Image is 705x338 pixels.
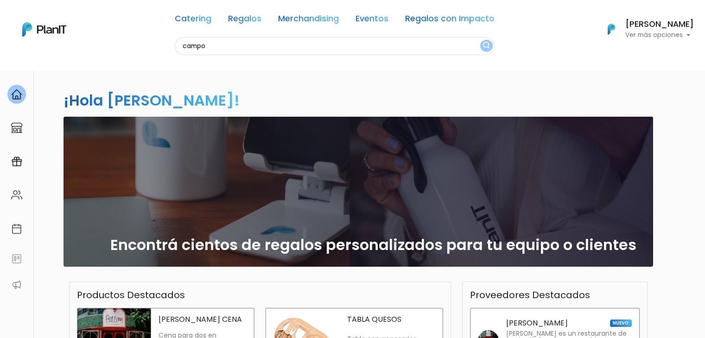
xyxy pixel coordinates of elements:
[11,89,22,100] img: home-e721727adea9d79c4d83392d1f703f7f8bce08238fde08b1acbfd93340b81755.svg
[625,32,694,38] p: Ver más opciones
[596,17,694,41] button: PlanIt Logo [PERSON_NAME] Ver más opciones
[11,122,22,133] img: marketplace-4ceaa7011d94191e9ded77b95e3339b90024bf715f7c57f8cf31f2d8c509eaba.svg
[483,42,490,50] img: search_button-432b6d5273f82d61273b3651a40e1bd1b912527efae98b1b7a1b2c0702e16a8d.svg
[470,289,590,300] h3: Proveedores Destacados
[110,236,636,254] h2: Encontrá cientos de regalos personalizados para tu equipo o clientes
[11,253,22,264] img: feedback-78b5a0c8f98aac82b08bfc38622c3050aee476f2c9584af64705fc4e61158814.svg
[22,22,66,37] img: PlanIt Logo
[84,46,102,65] img: user_d58e13f531133c46cb30575f4d864daf.jpeg
[77,289,185,300] h3: Productos Destacados
[158,139,176,150] i: send
[11,223,22,234] img: calendar-87d922413cdce8b2cf7b7f5f62616a5cf9e4887200fb71536465627b3292af00.svg
[228,15,261,26] a: Regalos
[144,70,158,84] i: keyboard_arrow_down
[24,56,163,74] div: J
[11,156,22,167] img: campaigns-02234683943229c281be62815700db0a1741e53638e28bf9629b52c665b00959.svg
[347,316,435,323] p: TABLA QUESOS
[625,20,694,29] h6: [PERSON_NAME]
[75,56,93,74] img: user_04fe99587a33b9844688ac17b531be2b.png
[405,15,495,26] a: Regalos con Impacto
[11,279,22,290] img: partners-52edf745621dab592f3b2c58e3bca9d71375a7ef29c3b500c9f145b62cc070d4.svg
[601,19,622,39] img: PlanIt Logo
[141,139,158,150] i: insert_emoticon
[356,15,388,26] a: Eventos
[11,189,22,200] img: people-662611757002400ad9ed0e3c099ab2801c6687ba6c219adb57efc949bc21e19d.svg
[32,85,155,116] p: Ya probaste PlanitGO? Vas a poder automatizarlas acciones de todo el año. Escribinos para saber más!
[24,65,163,123] div: PLAN IT Ya probaste PlanitGO? Vas a poder automatizarlas acciones de todo el año. Escribinos para...
[175,15,211,26] a: Catering
[64,90,240,111] h2: ¡Hola [PERSON_NAME]!
[32,75,59,83] strong: PLAN IT
[48,141,141,150] span: ¡Escríbenos!
[278,15,339,26] a: Merchandising
[93,56,112,74] span: J
[610,319,631,327] span: NUEVO
[506,319,568,327] p: [PERSON_NAME]
[159,316,247,323] p: [PERSON_NAME] CENA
